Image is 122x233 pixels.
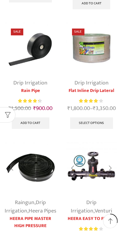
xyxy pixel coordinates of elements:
[15,198,34,207] a: Raingun
[66,22,118,74] img: Flat Inline Drip Lateral
[95,206,112,216] a: Venturi
[33,104,52,113] bdi: 900.00
[79,226,104,232] div: Rated 3.83 out of 5
[70,117,113,129] a: Select options for “Flat Inline Drip Lateral”
[5,198,46,216] a: Drip Irrigation
[29,206,56,216] a: Heera Pipes
[5,87,56,94] a: Rain Pipe
[5,22,56,74] img: Heera Rain Pipe
[66,215,118,222] a: HEERA EASY TO FIT SET
[93,104,116,113] bdi: 3,350.00
[67,104,70,113] span: ₹
[79,226,98,232] span: Rated out of 5
[66,142,118,194] img: Heera Easy To Fit Set
[71,198,97,216] a: Drip Irrigation
[75,78,109,88] a: Drip Irrigation
[79,98,99,104] span: Rated out of 5
[13,78,47,88] a: Drip Irrigation
[66,87,118,94] a: Flat Inline Drip Lateral
[18,98,43,104] div: Rated 4.13 out of 5
[66,104,118,113] span: –
[12,117,49,129] a: Add to cart: “Rain Pipe”
[66,199,118,215] div: ,
[5,215,56,229] a: HEERA PIPE MASTER HIGH PRESSURE
[18,98,39,104] span: Rated out of 5
[72,29,84,35] span: Sale
[5,199,56,215] div: , ,
[33,104,36,113] span: ₹
[93,104,96,113] span: ₹
[5,142,56,194] img: Heera Flex Pipe
[79,98,104,104] div: Rated 4.00 out of 5
[11,29,23,35] span: Sale
[67,104,90,113] bdi: 1,800.00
